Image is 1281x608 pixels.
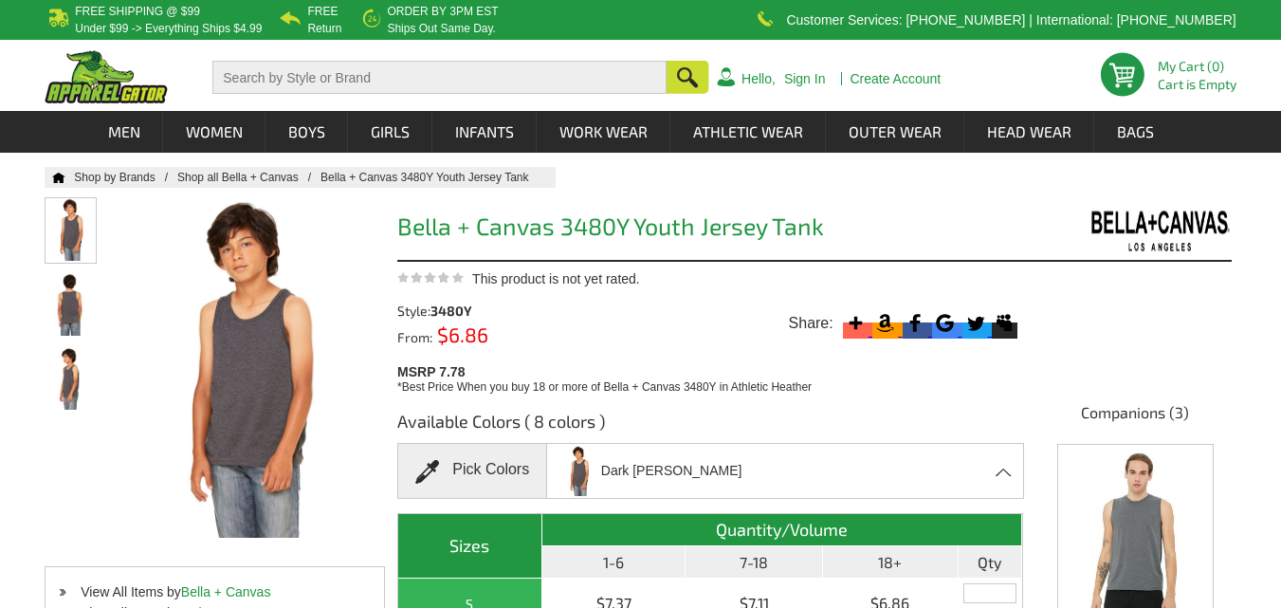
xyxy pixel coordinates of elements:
a: Men [86,111,162,153]
a: Outer Wear [827,111,963,153]
svg: Twitter [962,310,988,336]
p: ships out same day. [387,23,498,34]
span: $6.86 [432,322,488,346]
b: Free [307,5,338,18]
svg: Amazon [872,310,898,336]
a: Shop all Bella + Canvas [177,171,320,184]
div: Style: [397,304,555,318]
a: Work Wear [538,111,669,153]
div: MSRP 7.78 [397,359,1029,396]
th: Quantity/Volume [542,514,1022,546]
li: View All Items by [46,581,384,602]
img: Bella + Canvas [1089,207,1232,255]
a: Head Wear [965,111,1093,153]
img: This product is not yet rated. [397,271,464,284]
th: Qty [959,546,1022,579]
th: 1-6 [542,546,686,579]
svg: More [843,310,869,336]
span: Share: [789,314,833,333]
img: Bella + Canvas 3480Y Youth Jersey Tank [45,347,95,410]
div: From: [397,327,555,344]
p: Return [307,23,341,34]
svg: Facebook [903,310,928,336]
img: bella-canvas_3480Y_dark-grey-heather.jpg [558,446,598,496]
th: 18+ [823,546,958,579]
p: under $99 -> everything ships $4.99 [75,23,262,34]
a: Athletic Wear [671,111,825,153]
a: Shop by Brands [74,171,177,184]
a: Create Account [850,72,941,85]
svg: Myspace [992,310,1017,336]
span: This product is not yet rated. [472,271,640,286]
img: Bella + Canvas 3480Y Youth Jersey Tank [45,273,95,336]
a: Hello, [741,72,776,85]
a: Bags [1095,111,1176,153]
a: Bella + Canvas [181,584,271,599]
li: My Cart (0) [1158,60,1229,73]
a: Infants [433,111,536,153]
b: Order by 3PM EST [387,5,498,18]
a: Women [164,111,265,153]
a: Home [45,172,65,183]
b: Free Shipping @ $99 [75,5,200,18]
span: Dark [PERSON_NAME] [601,454,742,488]
a: Bella + Canvas 3480Y Youth Jersey Tank [320,171,547,184]
span: 3480Y [430,303,472,319]
div: Pick Colors [397,443,547,499]
th: 7-18 [686,546,823,579]
a: Sign In [784,72,826,85]
p: Customer Services: [PHONE_NUMBER] | International: [PHONE_NUMBER] [786,14,1235,26]
a: Girls [349,111,431,153]
h1: Bella + Canvas 3480Y Youth Jersey Tank [397,214,1023,244]
input: Search by Style or Brand [212,61,667,94]
img: Bella + Canvas 3480Y Youth Jersey Tank [46,198,96,261]
span: Cart is Empty [1158,78,1236,91]
svg: Google Bookmark [932,310,958,336]
th: Sizes [398,514,542,579]
img: ApparelGator [45,50,168,103]
a: Boys [266,111,347,153]
span: *Best Price When you buy 18 or more of Bella + Canvas 3480Y in Athletic Heather [397,380,812,394]
h4: Companions (3) [1039,402,1231,433]
h3: Available Colors ( 8 colors ) [397,410,1023,443]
